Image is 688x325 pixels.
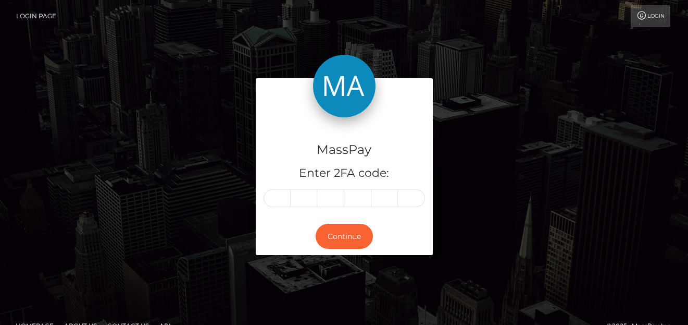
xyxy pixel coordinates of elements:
a: Login Page [16,5,56,27]
h4: MassPay [264,141,425,159]
h5: Enter 2FA code: [264,165,425,182]
img: MassPay [313,55,376,117]
a: Login [631,5,670,27]
button: Continue [316,224,373,249]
